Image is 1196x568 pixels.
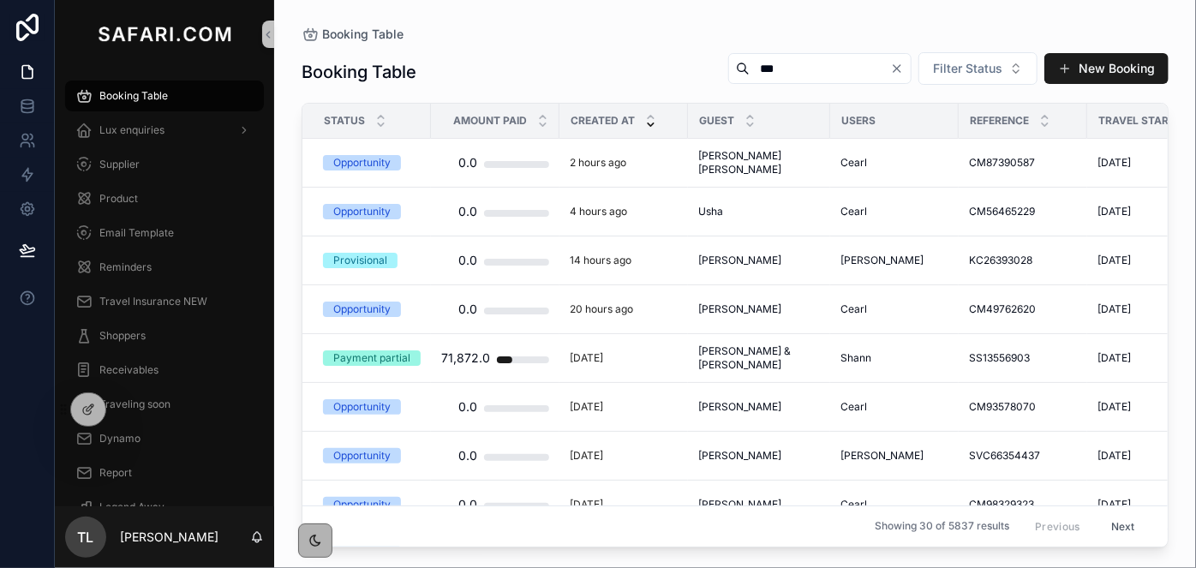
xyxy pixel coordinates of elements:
span: Receivables [99,363,158,377]
div: Opportunity [333,155,391,170]
a: 0.0 [441,487,549,522]
a: Shoppers [65,320,264,351]
span: Report [99,466,132,480]
a: [DATE] [570,449,678,463]
a: [PERSON_NAME] [698,254,820,267]
span: [DATE] [1097,498,1131,511]
p: [DATE] [570,449,603,463]
p: [DATE] [570,400,603,414]
span: [PERSON_NAME] [698,302,781,316]
div: 71,872.0 [441,341,490,375]
span: Users [841,114,876,128]
div: 0.0 [458,487,477,522]
div: Opportunity [333,448,391,463]
span: KC26393028 [969,254,1032,267]
a: CM93578070 [969,400,1077,414]
span: [DATE] [1097,302,1131,316]
span: [PERSON_NAME] [698,254,781,267]
span: [PERSON_NAME] [840,449,924,463]
span: [PERSON_NAME] [698,449,781,463]
a: Opportunity [323,155,421,170]
p: 20 hours ago [570,302,633,316]
a: Traveling soon [65,389,264,420]
p: 14 hours ago [570,254,631,267]
a: 71,872.0 [441,341,549,375]
a: Email Template [65,218,264,248]
a: Cearl [840,400,948,414]
span: [DATE] [1097,400,1131,414]
span: Legend Away [99,500,164,514]
a: Product [65,183,264,214]
div: scrollable content [55,69,274,506]
a: 0.0 [441,243,549,278]
a: Opportunity [323,302,421,317]
a: 0.0 [441,292,549,326]
a: SS13556903 [969,351,1077,365]
span: Lux enquiries [99,123,164,137]
a: KC26393028 [969,254,1077,267]
span: Created at [571,114,635,128]
a: Opportunity [323,448,421,463]
a: Opportunity [323,497,421,512]
a: [PERSON_NAME] [698,302,820,316]
div: 0.0 [458,292,477,326]
a: Booking Table [65,81,264,111]
a: [PERSON_NAME] [698,449,820,463]
a: CM98329323 [969,498,1077,511]
a: 0.0 [441,439,549,473]
a: Opportunity [323,399,421,415]
a: 4 hours ago [570,205,678,218]
span: Travel Insurance NEW [99,295,207,308]
span: Status [324,114,365,128]
span: CM93578070 [969,400,1036,414]
span: Dynamo [99,432,141,445]
a: Cearl [840,156,948,170]
span: [DATE] [1097,254,1131,267]
a: 20 hours ago [570,302,678,316]
a: Report [65,457,264,488]
a: [PERSON_NAME] [698,400,820,414]
a: 2 hours ago [570,156,678,170]
span: Product [99,192,138,206]
a: 0.0 [441,194,549,229]
a: Reminders [65,252,264,283]
span: Reminders [99,260,152,274]
span: Cearl [840,498,867,511]
a: Booking Table [302,26,404,43]
a: Usha [698,205,820,218]
img: App logo [94,21,235,48]
span: [DATE] [1097,156,1131,170]
a: [PERSON_NAME] [840,254,948,267]
a: New Booking [1044,53,1169,84]
div: Opportunity [333,399,391,415]
p: 2 hours ago [570,156,626,170]
div: 0.0 [458,390,477,424]
span: Cearl [840,205,867,218]
a: Dynamo [65,423,264,454]
span: Usha [698,205,723,218]
div: Payment partial [333,350,410,366]
a: Supplier [65,149,264,180]
span: Traveling soon [99,398,170,411]
a: 14 hours ago [570,254,678,267]
p: [DATE] [570,498,603,511]
p: 4 hours ago [570,205,627,218]
span: [PERSON_NAME] & [PERSON_NAME] [698,344,820,372]
a: Legend Away [65,492,264,523]
span: Booking Table [99,89,168,103]
span: Cearl [840,400,867,414]
span: Shann [840,351,871,365]
div: 0.0 [458,194,477,229]
span: Reference [970,114,1029,128]
a: [PERSON_NAME] [840,449,948,463]
div: 0.0 [458,243,477,278]
a: CM56465229 [969,205,1077,218]
span: SS13556903 [969,351,1030,365]
span: CM98329323 [969,498,1034,511]
a: Shann [840,351,948,365]
span: [PERSON_NAME] [698,498,781,511]
h1: Booking Table [302,60,416,84]
div: Opportunity [333,204,391,219]
div: 0.0 [458,439,477,473]
a: Receivables [65,355,264,386]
